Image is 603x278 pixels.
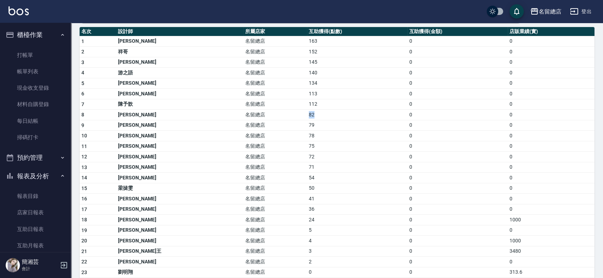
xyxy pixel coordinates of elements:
a: 材料自購登錄 [3,96,68,112]
div: 名留總店 [539,7,561,16]
a: 店家日報表 [3,204,68,221]
span: 12 [81,154,87,159]
td: 名留總店 [243,204,307,215]
td: 0 [407,236,507,246]
td: 0 [508,110,594,120]
span: 2 [81,49,84,54]
a: 打帳單 [3,47,68,63]
td: 0 [407,162,507,173]
td: 名留總店 [243,267,307,278]
span: 20 [81,238,87,243]
h5: 簡湘芸 [22,258,58,266]
span: 9 [81,122,84,128]
a: 掃碼打卡 [3,129,68,146]
td: 50 [307,183,407,194]
td: 名留總店 [243,131,307,141]
td: 78 [307,131,407,141]
td: 0 [407,47,507,57]
td: 名留總店 [243,141,307,152]
td: 0 [407,183,507,194]
td: 0 [508,89,594,99]
td: 0 [407,194,507,204]
span: 14 [81,175,87,180]
td: [PERSON_NAME] [116,36,243,47]
a: 互助月報表 [3,237,68,254]
td: 0 [407,68,507,78]
td: 0 [508,152,594,162]
td: 名留總店 [243,68,307,78]
td: 0 [508,36,594,47]
span: 21 [81,248,87,254]
span: 15 [81,185,87,191]
td: [PERSON_NAME] [116,215,243,225]
span: 6 [81,91,84,96]
td: 劉明翔 [116,267,243,278]
td: 54 [307,173,407,183]
td: 0 [508,204,594,215]
td: 名留總店 [243,236,307,246]
span: 11 [81,143,87,149]
td: [PERSON_NAME] [116,120,243,131]
td: [PERSON_NAME] [116,78,243,89]
td: 陳予歆 [116,99,243,110]
td: 152 [307,47,407,57]
td: 0 [407,225,507,236]
td: [PERSON_NAME]王 [116,246,243,257]
td: 0 [407,204,507,215]
td: 1000 [508,236,594,246]
td: 0 [508,99,594,110]
img: Logo [9,6,29,15]
td: [PERSON_NAME] [116,194,243,204]
a: 每日結帳 [3,113,68,129]
button: 櫃檯作業 [3,26,68,44]
th: 互助獲得(金額) [407,27,507,36]
p: 會計 [22,266,58,272]
span: 18 [81,217,87,222]
span: 5 [81,80,84,86]
td: 梁㨗雯 [116,183,243,194]
th: 所屬店家 [243,27,307,36]
td: 0 [407,246,507,257]
img: Person [6,258,20,272]
td: 名留總店 [243,183,307,194]
button: 名留總店 [527,4,564,19]
td: 5 [307,225,407,236]
span: 17 [81,206,87,212]
td: 名留總店 [243,152,307,162]
td: 名留總店 [243,257,307,267]
td: 0 [508,78,594,89]
td: 0 [407,267,507,278]
td: [PERSON_NAME] [116,141,243,152]
td: 0 [407,110,507,120]
td: 0 [407,57,507,68]
td: [PERSON_NAME] [116,110,243,120]
button: 報表及分析 [3,167,68,185]
span: 1 [81,38,84,44]
td: 0 [407,89,507,99]
td: 0 [508,120,594,131]
td: 0 [508,183,594,194]
td: 0 [407,215,507,225]
td: 72 [307,152,407,162]
td: 0 [508,131,594,141]
td: 名留總店 [243,36,307,47]
td: 82 [307,110,407,120]
td: 0 [407,120,507,131]
td: 0 [407,173,507,183]
td: 0 [508,173,594,183]
td: [PERSON_NAME] [116,225,243,236]
th: 名次 [80,27,116,36]
td: 0 [407,152,507,162]
td: 1000 [508,215,594,225]
td: [PERSON_NAME] [116,89,243,99]
td: 0 [508,68,594,78]
span: 4 [81,70,84,75]
td: [PERSON_NAME] [116,152,243,162]
td: 313.6 [508,267,594,278]
td: 名留總店 [243,194,307,204]
td: 名留總店 [243,110,307,120]
td: 41 [307,194,407,204]
td: [PERSON_NAME] [116,257,243,267]
td: 名留總店 [243,120,307,131]
span: 13 [81,164,87,170]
